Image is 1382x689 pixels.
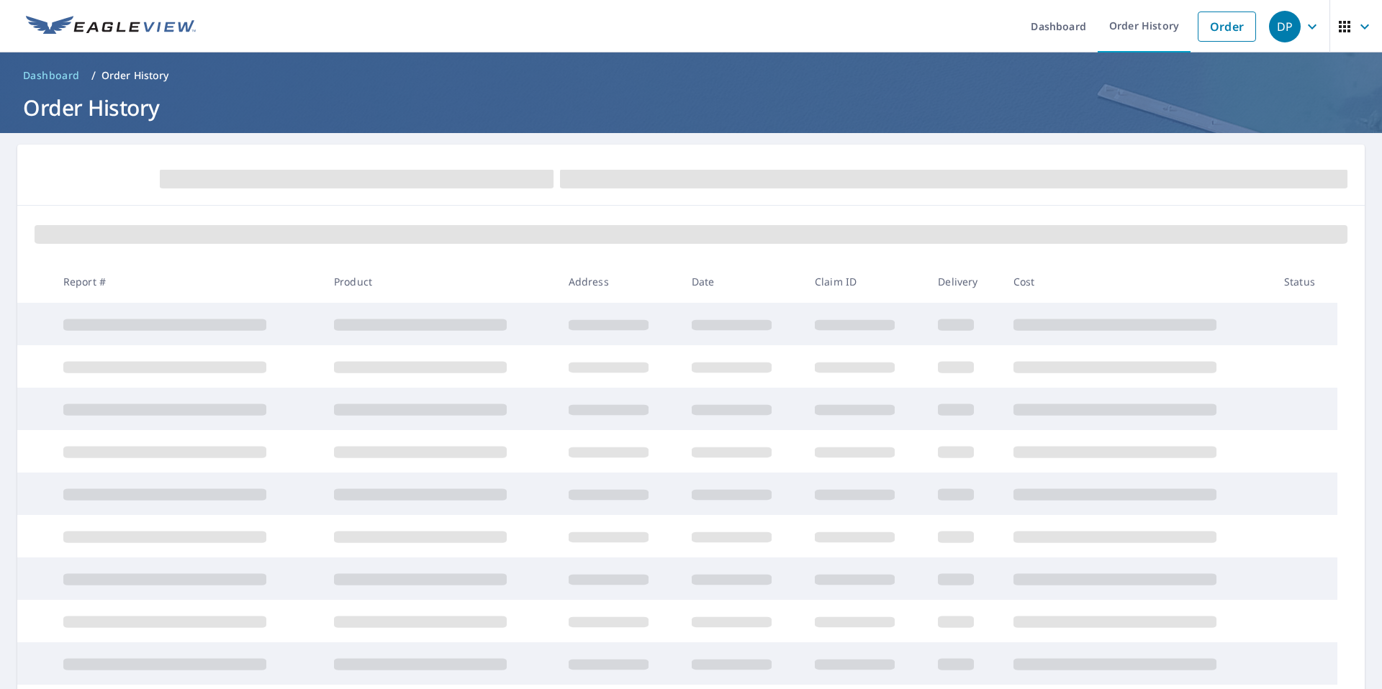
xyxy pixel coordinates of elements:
[17,64,86,87] a: Dashboard
[803,260,926,303] th: Claim ID
[101,68,169,83] p: Order History
[1198,12,1256,42] a: Order
[91,67,96,84] li: /
[557,260,680,303] th: Address
[322,260,557,303] th: Product
[1273,260,1337,303] th: Status
[1002,260,1273,303] th: Cost
[1269,11,1301,42] div: DP
[17,64,1365,87] nav: breadcrumb
[926,260,1001,303] th: Delivery
[26,16,196,37] img: EV Logo
[680,260,803,303] th: Date
[17,93,1365,122] h1: Order History
[52,260,322,303] th: Report #
[23,68,80,83] span: Dashboard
